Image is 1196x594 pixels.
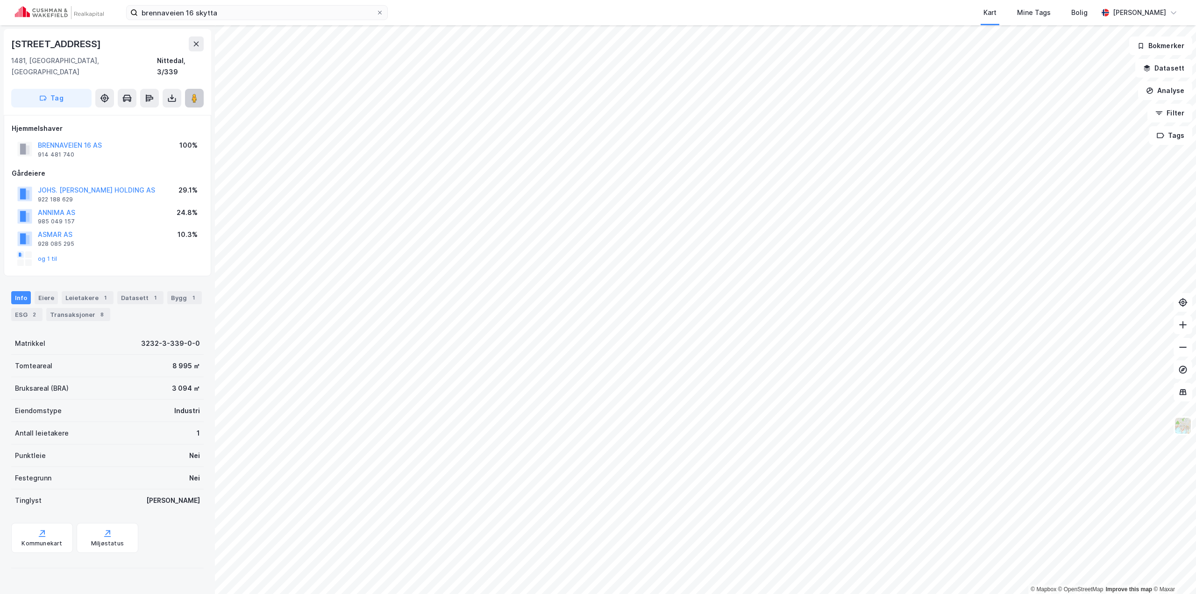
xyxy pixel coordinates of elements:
div: Hjemmelshaver [12,123,203,134]
div: 1 [100,293,110,302]
div: Eiendomstype [15,405,62,416]
div: Industri [174,405,200,416]
div: 1 [150,293,160,302]
div: Kommunekart [21,540,62,547]
div: 922 188 629 [38,196,73,203]
img: cushman-wakefield-realkapital-logo.202ea83816669bd177139c58696a8fa1.svg [15,6,104,19]
div: 2 [29,310,39,319]
div: Tomteareal [15,360,52,372]
div: Bruksareal (BRA) [15,383,69,394]
div: 1481, [GEOGRAPHIC_DATA], [GEOGRAPHIC_DATA] [11,55,157,78]
div: Nei [189,472,200,484]
div: 8 [97,310,107,319]
div: 985 049 157 [38,218,75,225]
div: 24.8% [177,207,198,218]
div: 1 [189,293,198,302]
a: Improve this map [1106,586,1152,593]
div: Miljøstatus [91,540,124,547]
div: [PERSON_NAME] [146,495,200,506]
div: Mine Tags [1017,7,1051,18]
button: Tag [11,89,92,107]
div: Datasett [117,291,164,304]
div: 10.3% [178,229,198,240]
div: Nei [189,450,200,461]
div: Kontrollprogram for chat [1149,549,1196,594]
div: Punktleie [15,450,46,461]
div: 3 094 ㎡ [172,383,200,394]
button: Analyse [1138,81,1192,100]
div: Eiere [35,291,58,304]
div: Antall leietakere [15,428,69,439]
div: Kart [983,7,997,18]
button: Datasett [1135,59,1192,78]
div: Tinglyst [15,495,42,506]
button: Tags [1149,126,1192,145]
div: [STREET_ADDRESS] [11,36,103,51]
input: Søk på adresse, matrikkel, gårdeiere, leietakere eller personer [138,6,376,20]
iframe: Chat Widget [1149,549,1196,594]
div: ESG [11,308,43,321]
div: Bygg [167,291,202,304]
div: 928 085 295 [38,240,74,248]
div: 914 481 740 [38,151,74,158]
a: OpenStreetMap [1058,586,1103,593]
div: Festegrunn [15,472,51,484]
div: 1 [197,428,200,439]
div: Bolig [1071,7,1088,18]
div: 3232-3-339-0-0 [141,338,200,349]
div: Gårdeiere [12,168,203,179]
div: [PERSON_NAME] [1113,7,1166,18]
div: 29.1% [178,185,198,196]
img: Z [1174,417,1192,435]
div: Matrikkel [15,338,45,349]
div: Info [11,291,31,304]
a: Mapbox [1031,586,1056,593]
div: Nittedal, 3/339 [157,55,204,78]
div: 100% [179,140,198,151]
button: Filter [1147,104,1192,122]
div: 8 995 ㎡ [172,360,200,372]
div: Leietakere [62,291,114,304]
button: Bokmerker [1129,36,1192,55]
div: Transaksjoner [46,308,110,321]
